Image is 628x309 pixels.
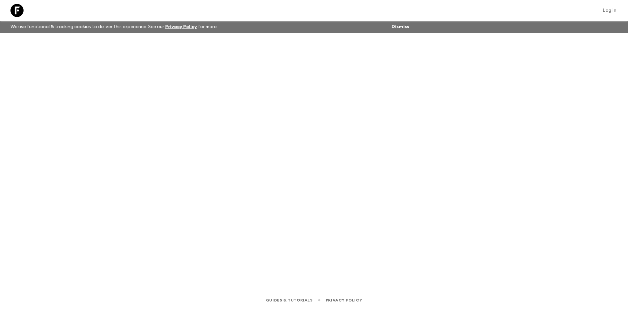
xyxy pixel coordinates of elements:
a: Log in [599,6,620,15]
a: Privacy Policy [165,25,197,29]
a: Guides & Tutorials [266,297,313,304]
a: Privacy Policy [326,297,362,304]
button: Dismiss [390,22,411,31]
p: We use functional & tracking cookies to deliver this experience. See our for more. [8,21,220,33]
